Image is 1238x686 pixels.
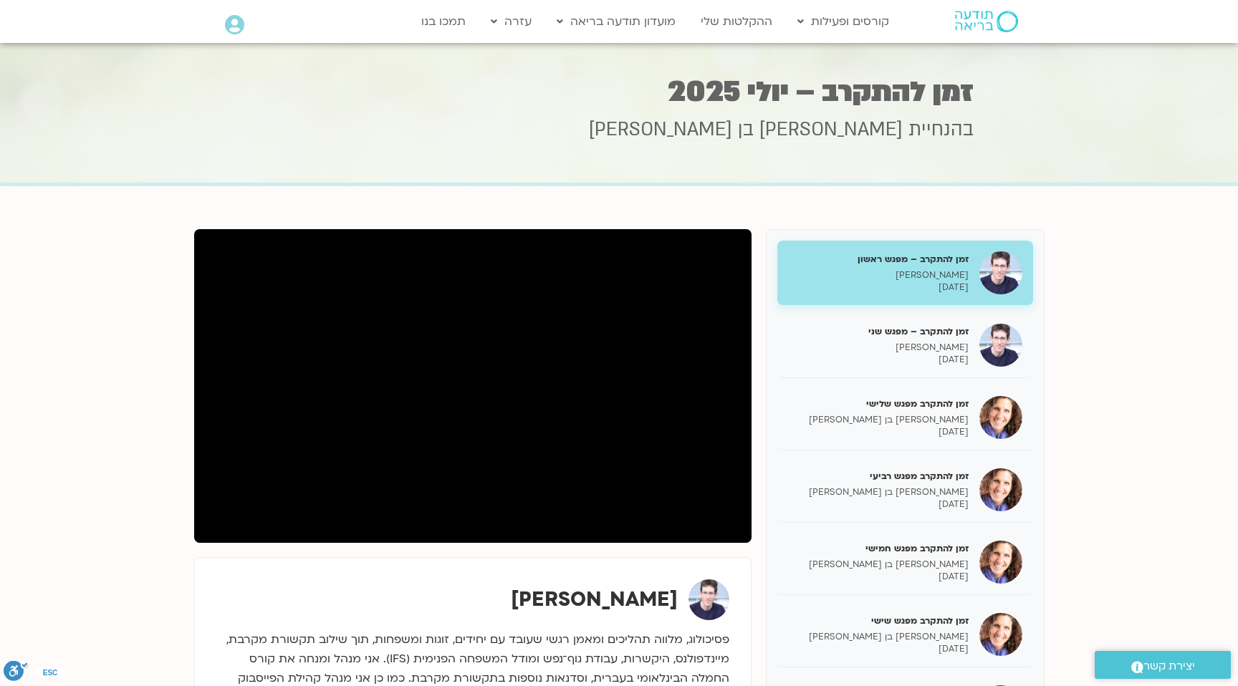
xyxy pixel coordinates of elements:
img: זמן להתקרב – מפגש שני [979,324,1022,367]
p: [PERSON_NAME] [788,342,969,354]
span: יצירת קשר [1143,657,1195,676]
span: בהנחיית [908,117,974,142]
a: יצירת קשר [1095,651,1231,679]
p: [DATE] [788,498,969,511]
p: [PERSON_NAME] בן [PERSON_NAME] [788,559,969,571]
a: תמכו בנו [414,8,473,35]
img: זמן להתקרב – מפגש ראשון [979,251,1022,294]
img: זמן להתקרב מפגש שלישי [979,396,1022,439]
img: זמן להתקרב מפגש שישי [979,613,1022,656]
p: [PERSON_NAME] בן [PERSON_NAME] [788,414,969,426]
h5: זמן להתקרב מפגש שלישי [788,397,969,410]
img: זמן להתקרב מפגש רביעי [979,468,1022,511]
img: ערן טייכר [688,579,729,620]
h1: זמן להתקרב – יולי 2025 [264,78,974,106]
p: [DATE] [788,643,969,655]
p: [DATE] [788,281,969,294]
h5: זמן להתקרב – מפגש שני [788,325,969,338]
img: תודעה בריאה [955,11,1018,32]
p: [PERSON_NAME] בן [PERSON_NAME] [788,486,969,498]
img: זמן להתקרב מפגש חמישי [979,541,1022,584]
a: ההקלטות שלי [694,8,779,35]
p: [PERSON_NAME] בן [PERSON_NAME] [788,631,969,643]
a: עזרה [484,8,539,35]
h5: זמן להתקרב מפגש חמישי [788,542,969,555]
p: [PERSON_NAME] [788,269,969,281]
a: מועדון תודעה בריאה [550,8,683,35]
p: [DATE] [788,571,969,583]
h5: זמן להתקרב מפגש רביעי [788,470,969,483]
a: קורסים ופעילות [790,8,896,35]
h5: זמן להתקרב – מפגש ראשון [788,253,969,266]
p: [DATE] [788,426,969,438]
h5: זמן להתקרב מפגש שישי [788,614,969,627]
strong: [PERSON_NAME] [511,586,678,613]
p: [DATE] [788,354,969,366]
